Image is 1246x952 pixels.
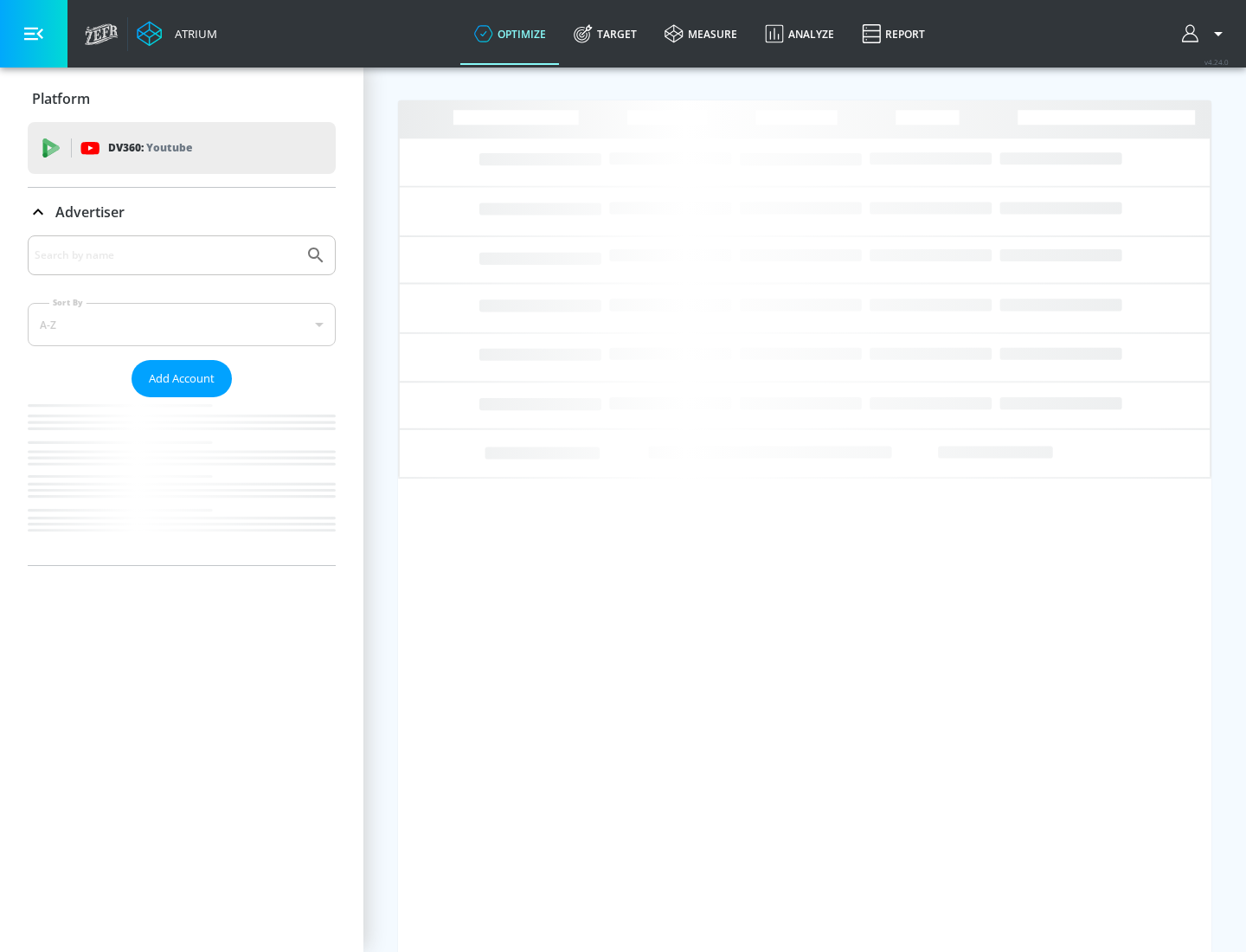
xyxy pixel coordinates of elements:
button: Add Account [132,360,232,397]
label: Sort By [49,297,87,308]
a: measure [651,3,751,65]
p: DV360: [108,138,192,158]
span: v 4.24.0 [1204,57,1229,67]
div: Atrium [168,26,217,42]
a: Atrium [137,21,217,47]
div: Advertiser [28,188,336,236]
p: Platform [32,89,90,108]
a: optimize [460,3,560,65]
a: Analyze [751,3,848,65]
input: Search by name [35,244,297,267]
div: A-Z [28,303,336,346]
a: Report [848,3,939,65]
div: Advertiser [28,235,336,565]
div: Platform [28,74,336,123]
p: Advertiser [55,203,125,222]
a: Target [560,3,651,65]
div: DV360: Youtube [28,122,336,174]
p: Youtube [146,138,192,157]
span: Add Account [149,369,215,389]
nav: list of Advertiser [28,397,336,565]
